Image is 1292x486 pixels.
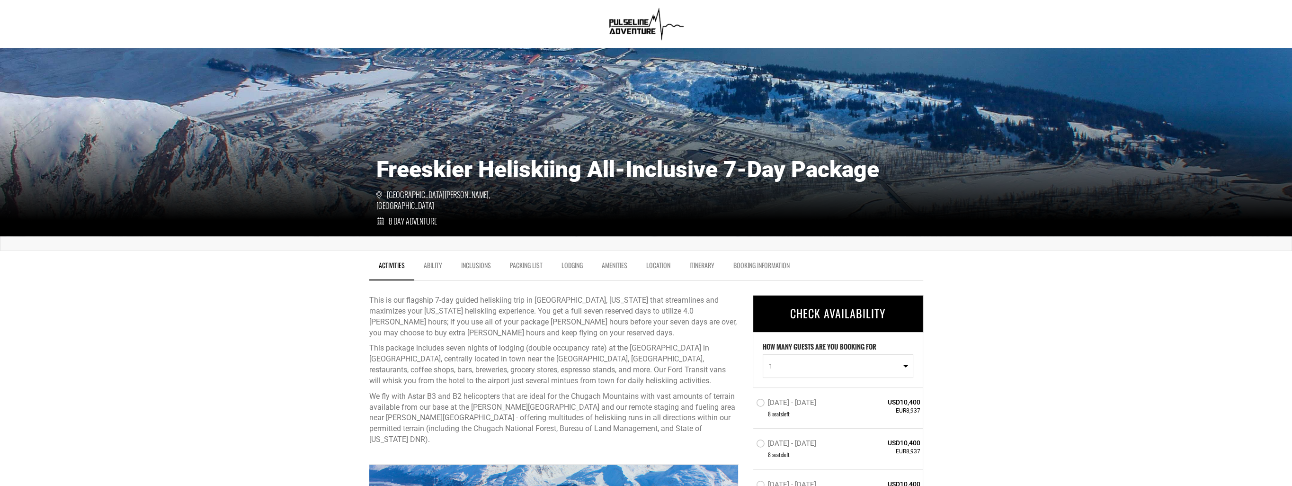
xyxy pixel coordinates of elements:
span: EUR8,937 [852,407,920,415]
h1: Freeskier Heliskiing All-Inclusive 7-Day Package [376,157,916,182]
p: This package includes seven nights of lodging (double occupancy rate) at the [GEOGRAPHIC_DATA] in... [369,343,739,386]
span: 8 [768,450,771,459]
span: CHECK AVAILABILITY [790,305,886,322]
span: 1 [769,361,901,371]
span: seat left [772,450,790,459]
span: 8 [768,410,771,418]
a: Amenities [592,256,637,279]
span: USD10,400 [852,397,920,407]
a: Itinerary [680,256,724,279]
label: [DATE] - [DATE] [756,439,819,450]
span: seat left [772,410,790,418]
a: Activities [369,256,414,280]
span: USD10,400 [852,438,920,448]
span: 8 Day Adventure [389,216,437,227]
label: [DATE] - [DATE] [756,398,819,410]
label: HOW MANY GUESTS ARE YOU BOOKING FOR [763,342,876,354]
span: s [781,410,783,418]
span: [GEOGRAPHIC_DATA][PERSON_NAME], [GEOGRAPHIC_DATA] [376,189,511,211]
span: s [781,450,783,459]
a: Ability [414,256,452,279]
img: 1638909355.png [605,5,687,43]
p: We fly with Astar B3 and B2 helicopters that are ideal for the Chugach Mountains with vast amount... [369,391,739,445]
a: Packing List [500,256,552,279]
a: Location [637,256,680,279]
span: EUR8,937 [852,448,920,456]
a: Lodging [552,256,592,279]
p: This is our flagship 7-day guided heliskiing trip in [GEOGRAPHIC_DATA], [US_STATE] that streamlin... [369,295,739,338]
a: BOOKING INFORMATION [724,256,799,279]
a: Inclusions [452,256,500,279]
button: 1 [763,354,913,378]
